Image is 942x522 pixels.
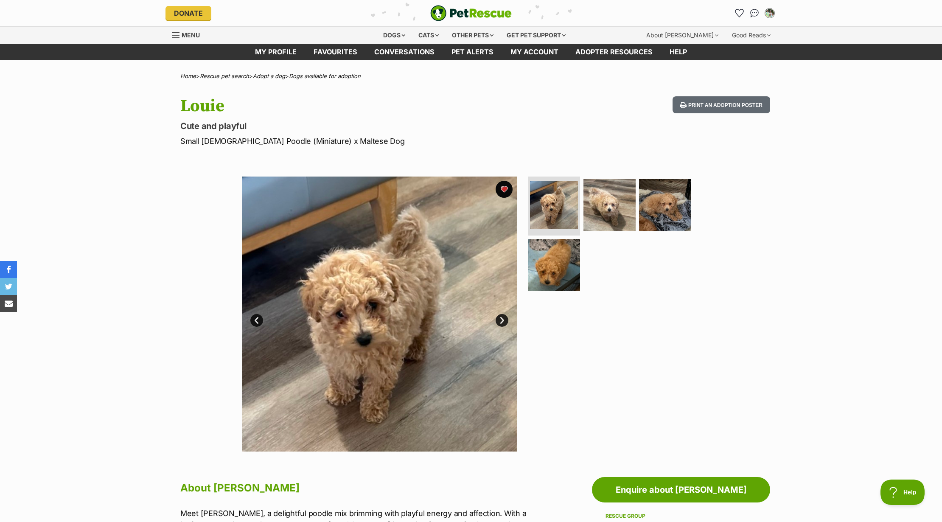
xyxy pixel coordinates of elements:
[412,27,445,44] div: Cats
[446,27,499,44] div: Other pets
[182,31,200,39] span: Menu
[180,96,539,116] h1: Louie
[592,477,770,502] a: Enquire about [PERSON_NAME]
[200,73,249,79] a: Rescue pet search
[726,27,777,44] div: Good Reads
[289,73,361,79] a: Dogs available for adoption
[732,6,746,20] a: Favourites
[661,44,695,60] a: Help
[165,6,211,20] a: Donate
[530,181,578,229] img: Photo of Louie
[180,479,531,497] h2: About [PERSON_NAME]
[430,5,512,21] img: logo-e224e6f780fb5917bec1dbf3a21bbac754714ae5b6737aabdf751b685950b380.svg
[250,314,263,327] a: Prev
[639,179,691,231] img: Photo of Louie
[567,44,661,60] a: Adopter resources
[750,9,759,17] img: chat-41dd97257d64d25036548639549fe6c8038ab92f7586957e7f3b1b290dea8141.svg
[159,73,783,79] div: > > >
[443,44,502,60] a: Pet alerts
[606,513,757,519] div: Rescue group
[377,27,411,44] div: Dogs
[253,73,285,79] a: Adopt a dog
[496,181,513,198] button: favourite
[247,44,305,60] a: My profile
[640,27,724,44] div: About [PERSON_NAME]
[765,9,774,17] img: Virpi Barrett profile pic
[748,6,761,20] a: Conversations
[180,73,196,79] a: Home
[732,6,777,20] ul: Account quick links
[172,27,206,42] a: Menu
[673,96,770,114] button: Print an adoption poster
[763,6,777,20] button: My account
[430,5,512,21] a: PetRescue
[366,44,443,60] a: conversations
[180,135,539,147] p: Small [DEMOGRAPHIC_DATA] Poodle (Miniature) x Maltese Dog
[180,120,539,132] p: Cute and playful
[496,314,508,327] a: Next
[528,239,580,291] img: Photo of Louie
[880,480,925,505] iframe: Help Scout Beacon - Open
[305,44,366,60] a: Favourites
[501,27,572,44] div: Get pet support
[583,179,636,231] img: Photo of Louie
[502,44,567,60] a: My account
[242,177,517,452] img: Photo of Louie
